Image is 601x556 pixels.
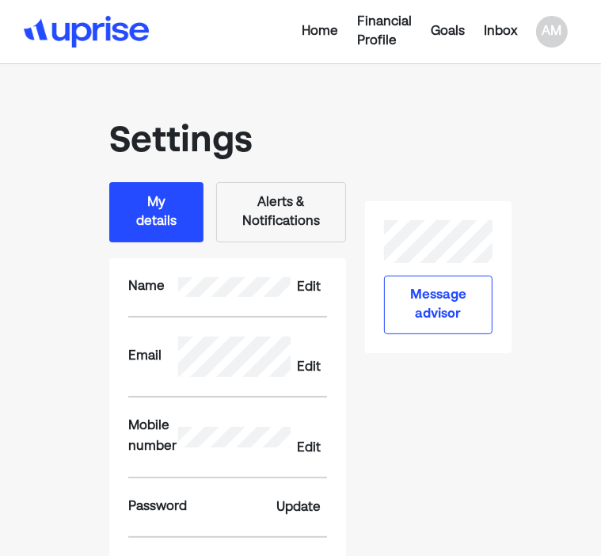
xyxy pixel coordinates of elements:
button: Alerts & Notifications [216,182,346,242]
div: Financial Profile [357,13,412,51]
div: Home [302,22,338,41]
div: Update [276,498,321,517]
div: Edit [297,439,321,458]
div: AM [536,16,568,48]
div: Edit [297,358,321,377]
div: Email [128,347,177,367]
div: Edit [297,278,321,297]
div: Goals [431,22,465,41]
div: Mobile number [128,417,177,457]
button: Message advisor [384,276,493,334]
div: Inbox [484,22,517,41]
div: Name [128,277,177,298]
div: Settings [109,121,346,163]
div: Password [128,497,187,518]
button: My details [109,182,204,242]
